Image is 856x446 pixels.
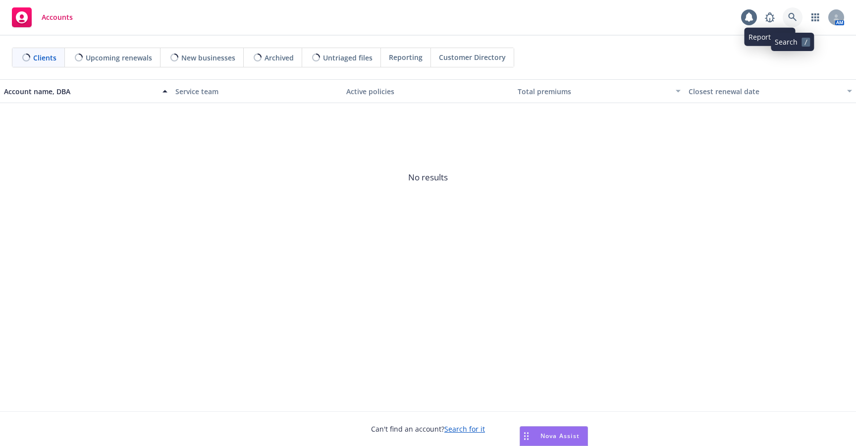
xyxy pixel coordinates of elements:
[518,86,670,97] div: Total premiums
[4,86,157,97] div: Account name, DBA
[33,53,56,63] span: Clients
[805,7,825,27] a: Switch app
[760,7,780,27] a: Report a Bug
[444,424,485,434] a: Search for it
[783,7,802,27] a: Search
[439,52,506,62] span: Customer Directory
[175,86,339,97] div: Service team
[171,79,343,103] button: Service team
[540,432,580,440] span: Nova Assist
[514,79,685,103] button: Total premiums
[520,426,588,446] button: Nova Assist
[265,53,294,63] span: Archived
[520,427,533,446] div: Drag to move
[42,13,73,21] span: Accounts
[389,52,423,62] span: Reporting
[8,3,77,31] a: Accounts
[346,86,510,97] div: Active policies
[181,53,235,63] span: New businesses
[689,86,841,97] div: Closest renewal date
[342,79,514,103] button: Active policies
[86,53,152,63] span: Upcoming renewals
[371,424,485,434] span: Can't find an account?
[323,53,373,63] span: Untriaged files
[685,79,856,103] button: Closest renewal date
